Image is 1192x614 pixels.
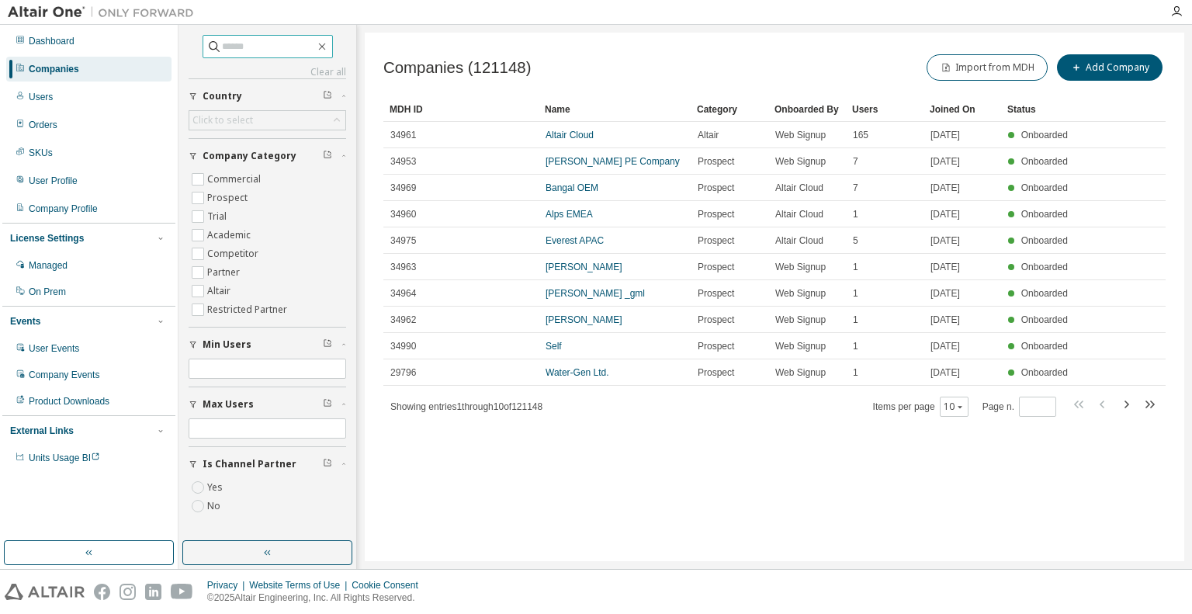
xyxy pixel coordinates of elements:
label: Yes [207,478,226,497]
span: [DATE] [930,234,960,247]
span: Onboarded [1021,341,1068,352]
span: Onboarded [1021,262,1068,272]
span: 1 [853,340,858,352]
span: Web Signup [775,287,826,300]
span: 7 [853,155,858,168]
span: 34990 [390,340,416,352]
span: 34975 [390,234,416,247]
span: [DATE] [930,314,960,326]
div: Status [1007,97,1072,122]
button: Max Users [189,387,346,421]
span: Clear filter [323,458,332,470]
span: [DATE] [930,366,960,379]
span: 1 [853,366,858,379]
div: Managed [29,259,68,272]
span: Onboarded [1021,156,1068,167]
div: Name [545,97,684,122]
span: 7 [853,182,858,194]
label: Restricted Partner [207,300,290,319]
div: License Settings [10,232,84,245]
span: Altair Cloud [775,182,823,194]
a: Bangal OEM [546,182,598,193]
span: Altair [698,129,719,141]
div: User Profile [29,175,78,187]
a: Self [546,341,562,352]
span: Prospect [698,155,734,168]
span: 1 [853,287,858,300]
a: [PERSON_NAME] [546,314,622,325]
span: Web Signup [775,155,826,168]
div: Users [852,97,917,122]
div: Privacy [207,579,249,591]
div: Company Profile [29,203,98,215]
div: Click to select [192,114,253,127]
div: Companies [29,63,79,75]
button: Min Users [189,328,346,362]
div: On Prem [29,286,66,298]
a: Clear all [189,66,346,78]
img: facebook.svg [94,584,110,600]
span: 29796 [390,366,416,379]
span: Web Signup [775,340,826,352]
span: 5 [853,234,858,247]
a: Water-Gen Ltd. [546,367,609,378]
span: Showing entries 1 through 10 of 121148 [390,401,542,412]
span: Onboarded [1021,367,1068,378]
div: Events [10,315,40,328]
span: Web Signup [775,366,826,379]
label: Competitor [207,245,262,263]
div: Orders [29,119,57,131]
span: Prospect [698,261,734,273]
label: Academic [207,226,254,245]
span: Web Signup [775,129,826,141]
span: [DATE] [930,155,960,168]
span: 34964 [390,287,416,300]
button: Country [189,79,346,113]
span: 34960 [390,208,416,220]
span: Clear filter [323,338,332,351]
span: 34963 [390,261,416,273]
span: [DATE] [930,208,960,220]
span: [DATE] [930,182,960,194]
label: Partner [207,263,243,282]
button: Import from MDH [927,54,1048,81]
span: Min Users [203,338,251,351]
span: 1 [853,261,858,273]
span: 165 [853,129,868,141]
img: instagram.svg [120,584,136,600]
span: Items per page [873,397,968,417]
button: Add Company [1057,54,1163,81]
span: Country [203,90,242,102]
span: Prospect [698,340,734,352]
a: [PERSON_NAME] [546,262,622,272]
label: Commercial [207,170,264,189]
span: Units Usage BI [29,453,100,463]
div: Click to select [189,111,345,130]
span: Max Users [203,398,254,411]
img: Altair One [8,5,202,20]
span: 34961 [390,129,416,141]
span: Clear filter [323,398,332,411]
div: SKUs [29,147,53,159]
div: Website Terms of Use [249,579,352,591]
span: Prospect [698,314,734,326]
span: Clear filter [323,90,332,102]
span: Altair Cloud [775,208,823,220]
span: 1 [853,314,858,326]
span: Onboarded [1021,235,1068,246]
button: 10 [944,401,965,413]
span: [DATE] [930,287,960,300]
span: Prospect [698,182,734,194]
a: Alps EMEA [546,209,593,220]
div: MDH ID [390,97,532,122]
div: Product Downloads [29,395,109,408]
img: altair_logo.svg [5,584,85,600]
div: Category [697,97,762,122]
span: Prospect [698,234,734,247]
span: Is Channel Partner [203,458,296,470]
div: User Events [29,342,79,355]
label: Altair [207,282,234,300]
img: linkedin.svg [145,584,161,600]
span: Altair Cloud [775,234,823,247]
span: Prospect [698,208,734,220]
